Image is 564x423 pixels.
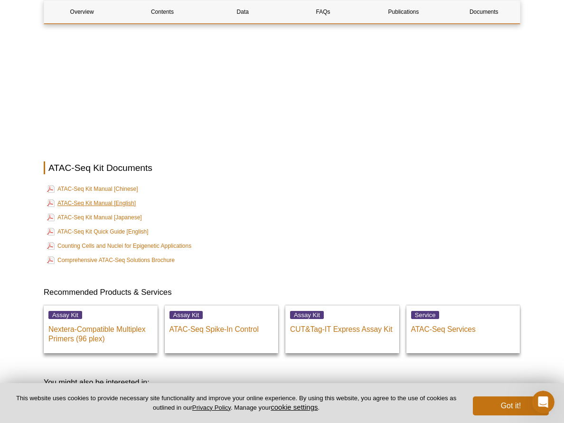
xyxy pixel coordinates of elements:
p: This website uses cookies to provide necessary site functionality and improve your online experie... [15,394,457,412]
a: Comprehensive ATAC-Seq Solutions Brochure [47,254,175,266]
a: Counting Cells and Nuclei for Epigenetic Applications [47,240,191,252]
a: Data [205,0,281,23]
h3: You might also be interested in: [44,377,520,388]
a: FAQs [285,0,361,23]
a: Contents [124,0,200,23]
a: ATAC-Seq Kit Quick Guide [English] [47,226,149,237]
a: ATAC-Seq Kit Manual [Chinese] [47,183,138,195]
p: CUT&Tag-IT Express Assay Kit [290,320,395,334]
a: Privacy Policy [192,404,231,411]
a: Assay Kit Nextera-Compatible Multiplex Primers (96 plex) [44,305,158,353]
p: ATAC-Seq Services [411,320,516,334]
a: ATAC-Seq Kit Manual [Japanese] [47,212,142,223]
span: Assay Kit [169,311,203,319]
button: Got it! [473,396,549,415]
span: Assay Kit [48,311,82,319]
a: Assay Kit CUT&Tag-IT Express Assay Kit [285,305,399,353]
button: cookie settings [271,403,318,411]
iframe: Intercom live chat [532,391,555,414]
a: Service ATAC-Seq Services [406,305,520,353]
a: Publications [366,0,441,23]
span: Assay Kit [290,311,324,319]
a: Overview [44,0,120,23]
a: Documents [446,0,522,23]
a: ATAC-Seq Kit Manual [English] [47,197,136,209]
p: Nextera-Compatible Multiplex Primers (96 plex) [48,320,153,344]
span: Service [411,311,440,319]
h3: Recommended Products & Services [44,287,520,298]
p: ATAC-Seq Spike-In Control [169,320,274,334]
a: Assay Kit ATAC-Seq Spike-In Control [165,305,279,353]
h2: ATAC-Seq Kit Documents [44,161,520,174]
